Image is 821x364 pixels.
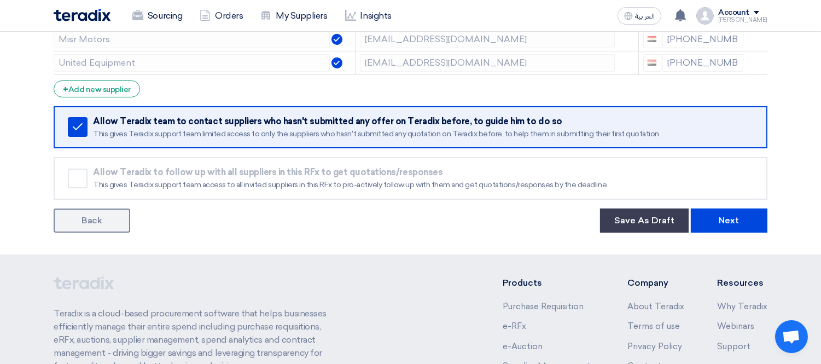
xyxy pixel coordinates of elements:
a: Support [717,342,750,351]
button: Next [691,209,767,233]
a: Terms of use [627,321,680,331]
div: [PERSON_NAME] [718,17,767,23]
input: Email [360,31,615,48]
input: Supplier Name [54,54,330,72]
img: Verified Account [331,34,342,45]
a: e-RFx [503,321,526,331]
li: Products [503,276,595,290]
input: Email [360,54,615,72]
div: Allow Teradix team to contact suppliers who hasn't submitted any offer on Teradix before, to guid... [93,116,752,127]
button: العربية [618,7,661,25]
a: Insights [336,4,400,28]
img: Verified Account [331,57,342,68]
span: العربية [635,13,655,20]
div: Account [718,8,749,18]
img: profile_test.png [696,7,714,25]
div: This gives Teradix support team access to all invited suppliers in this RFx to pro-actively follo... [93,180,752,190]
li: Company [627,276,684,290]
a: About Teradix [627,302,684,311]
a: Why Teradix [717,302,767,311]
a: Purchase Requisition [503,302,584,311]
div: Add new supplier [54,80,140,97]
a: My Suppliers [252,4,336,28]
a: Webinars [717,321,754,331]
span: + [63,84,68,95]
input: Supplier Name [54,31,330,48]
a: Orders [191,4,252,28]
a: Back [54,209,130,233]
div: This gives Teradix support team limited access to only the suppliers who hasn't submitted any quo... [93,129,752,139]
div: Allow Teradix to follow up with all suppliers in this RFx to get quotations/responses [93,167,752,178]
a: Sourcing [124,4,191,28]
li: Resources [717,276,767,290]
a: e-Auction [503,342,543,351]
img: Teradix logo [54,9,110,21]
a: Privacy Policy [627,342,682,351]
div: Open chat [775,320,808,353]
button: Save As Draft [600,209,689,233]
